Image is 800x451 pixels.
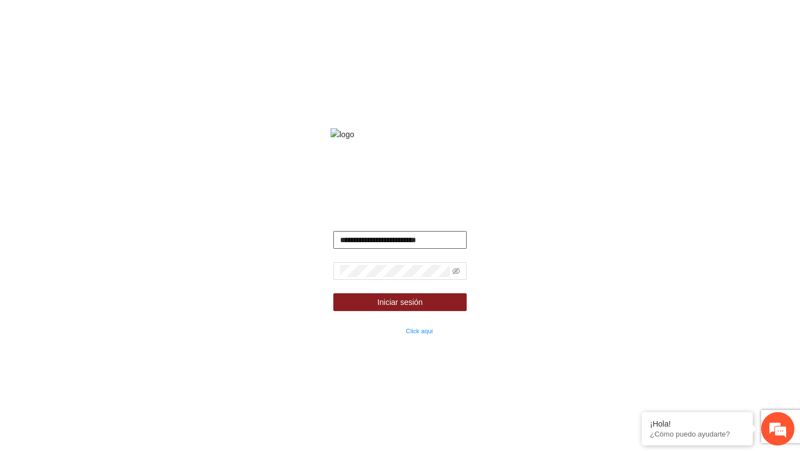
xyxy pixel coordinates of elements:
[650,419,744,428] div: ¡Hola!
[406,328,433,334] a: Click aqui
[377,296,423,308] span: Iniciar sesión
[452,267,460,275] span: eye-invisible
[319,156,481,202] strong: Fondo de financiamiento de proyectos para la prevención y fortalecimiento de instituciones de seg...
[379,213,421,222] strong: Bienvenido
[331,128,469,141] img: logo
[333,328,433,334] small: ¿Olvidaste tu contraseña?
[650,430,744,438] p: ¿Cómo puedo ayudarte?
[333,293,467,311] button: Iniciar sesión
